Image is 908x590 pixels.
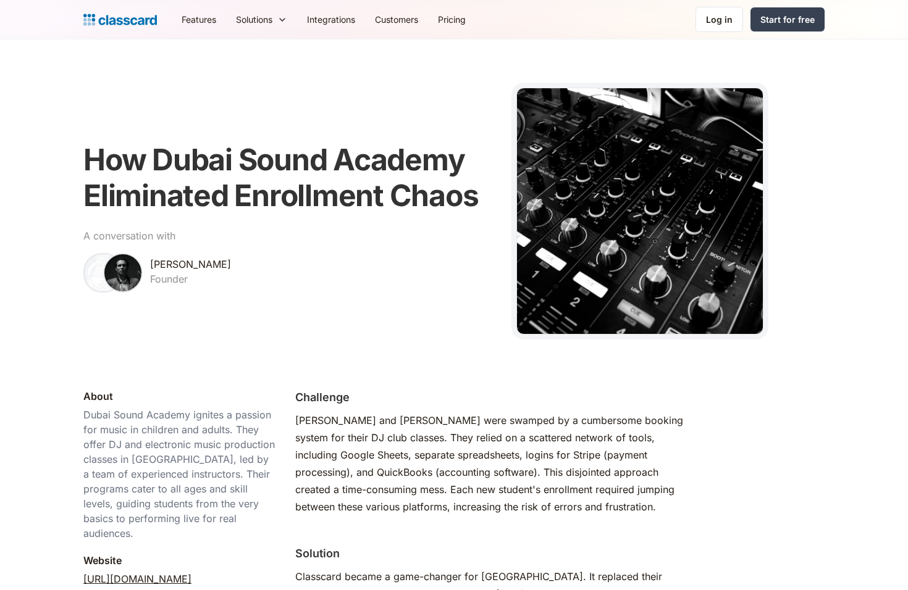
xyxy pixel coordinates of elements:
[83,11,157,28] a: home
[428,6,476,33] a: Pricing
[83,571,191,586] a: [URL][DOMAIN_NAME]
[172,6,226,33] a: Features
[297,6,365,33] a: Integrations
[226,6,297,33] div: Solutions
[83,407,275,541] div: Dubai Sound Academy ignites a passion for music in children and adults. They offer DJ and electro...
[150,257,231,272] div: [PERSON_NAME]
[750,7,825,31] a: Start for free
[295,389,350,405] h2: Challenge
[295,412,687,515] div: [PERSON_NAME] and [PERSON_NAME] were swamped by a cumbersome booking system for their DJ club cla...
[706,13,733,26] div: Log in
[83,228,175,243] div: A conversation with
[150,272,188,286] div: Founder
[696,7,743,32] a: Log in
[83,389,113,404] div: About
[365,6,428,33] a: Customers
[83,142,497,213] h1: How Dubai Sound Academy Eliminated Enrollment Chaos
[760,13,815,26] div: Start for free
[295,545,340,562] h2: Solution
[236,13,272,26] div: Solutions
[83,553,122,568] div: Website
